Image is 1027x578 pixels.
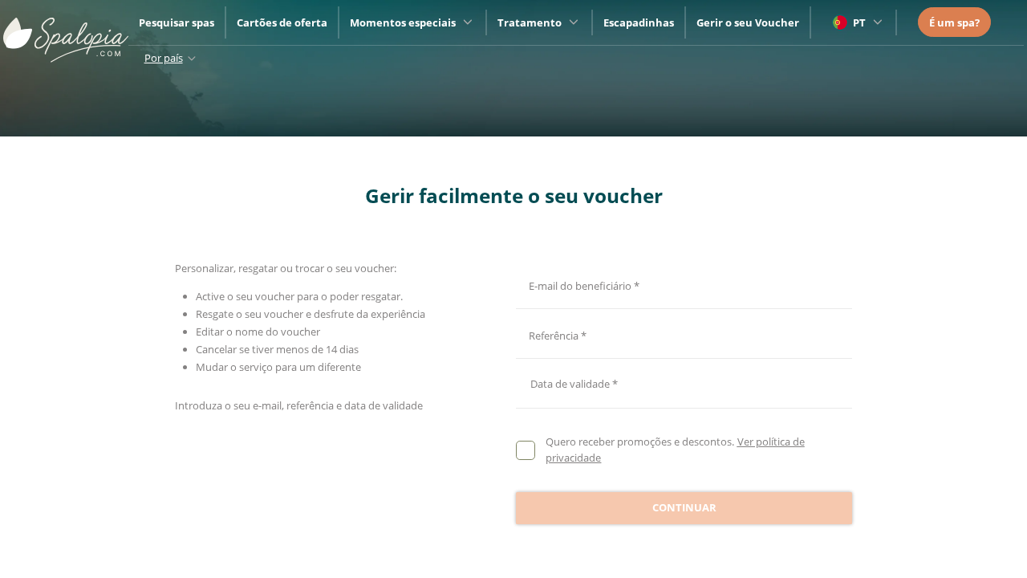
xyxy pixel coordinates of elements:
[139,15,214,30] a: Pesquisar spas
[175,398,423,413] span: Introduza o seu e-mail, referência e data de validade
[175,261,396,275] span: Personalizar, resgatar ou trocar o seu voucher:
[196,342,359,356] span: Cancelar se tiver menos de 14 dias
[546,434,734,449] span: Quero receber promoções e descontos.
[929,14,980,31] a: É um spa?
[516,492,852,524] button: Continuar
[929,15,980,30] span: É um spa?
[144,51,183,65] span: Por país
[365,182,663,209] span: Gerir facilmente o seu voucher
[237,15,327,30] a: Cartões de oferta
[196,289,403,303] span: Active o seu voucher para o poder resgatar.
[603,15,674,30] a: Escapadinhas
[696,15,799,30] a: Gerir o seu Voucher
[196,307,425,321] span: Resgate o seu voucher e desfrute da experiência
[546,434,804,465] a: Ver política de privacidade
[196,324,320,339] span: Editar o nome do voucher
[652,500,716,516] span: Continuar
[3,2,128,63] img: ImgLogoSpalopia.BvClDcEz.svg
[196,360,361,374] span: Mudar o serviço para um diferente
